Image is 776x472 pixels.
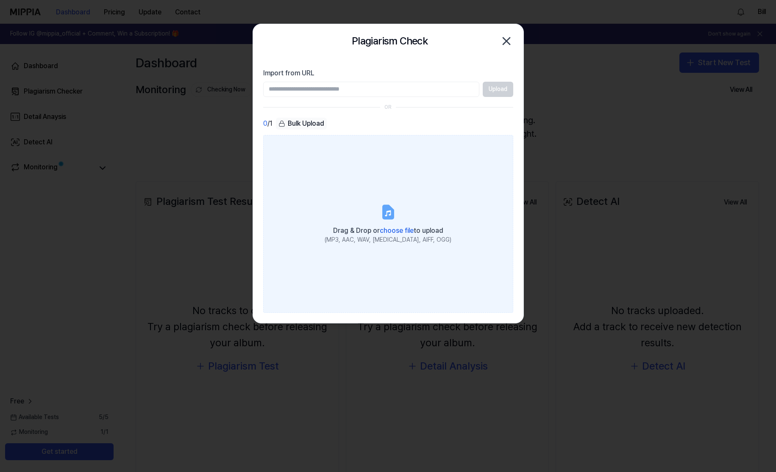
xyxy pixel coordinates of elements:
span: 0 [263,119,267,129]
div: (MP3, AAC, WAV, [MEDICAL_DATA], AIFF, OGG) [325,236,451,244]
div: / 1 [263,118,273,130]
h2: Plagiarism Check [352,33,428,49]
span: choose file [380,226,414,235]
div: OR [384,104,392,111]
label: Import from URL [263,68,513,78]
span: Drag & Drop or to upload [333,226,443,235]
button: Bulk Upload [276,118,327,130]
